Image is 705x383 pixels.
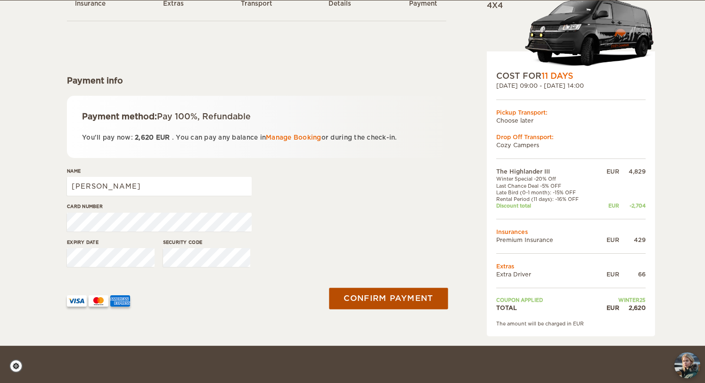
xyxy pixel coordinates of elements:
[163,239,251,246] label: Security code
[619,202,646,209] div: -2,704
[619,167,646,175] div: 4,829
[67,203,252,210] label: Card number
[496,304,598,312] td: TOTAL
[674,352,700,378] button: chat-button
[496,228,646,236] td: Insurances
[598,236,619,244] div: EUR
[598,270,619,278] div: EUR
[110,295,130,307] img: AMEX
[496,117,646,125] td: Choose later
[82,132,431,143] p: You'll pay now: . You can pay any balance in or during the check-in.
[674,352,700,378] img: Freyja at Cozy Campers
[156,134,170,141] span: EUR
[67,295,87,307] img: VISA
[496,202,598,209] td: Discount total
[598,304,619,312] div: EUR
[541,71,573,81] span: 11 Days
[496,167,598,175] td: The Highlander III
[496,262,646,270] td: Extras
[266,134,321,141] a: Manage Booking
[496,70,646,82] div: COST FOR
[619,304,646,312] div: 2,620
[496,82,646,90] div: [DATE] 09:00 - [DATE] 14:00
[496,189,598,196] td: Late Bird (0-1 month): -15% OFF
[496,236,598,244] td: Premium Insurance
[496,320,646,327] div: The amount will be charged in EUR
[67,75,446,86] div: Payment info
[157,112,251,121] span: Pay 100%, Refundable
[598,297,646,303] td: WINTER25
[598,202,619,209] div: EUR
[496,108,646,117] div: Pickup Transport:
[598,167,619,175] div: EUR
[619,270,646,278] div: 66
[496,141,646,149] td: Cozy Campers
[89,295,108,307] img: mastercard
[67,239,155,246] label: Expiry date
[619,236,646,244] div: 429
[135,134,154,141] span: 2,620
[496,133,646,141] div: Drop Off Transport:
[496,175,598,182] td: Winter Special -20% Off
[329,288,448,309] button: Confirm payment
[496,196,598,202] td: Rental Period (11 days): -16% OFF
[67,167,252,175] label: Name
[496,183,598,189] td: Last Chance Deal -5% OFF
[496,297,598,303] td: Coupon applied
[9,359,29,373] a: Cookie settings
[496,270,598,278] td: Extra Driver
[82,111,431,122] div: Payment method:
